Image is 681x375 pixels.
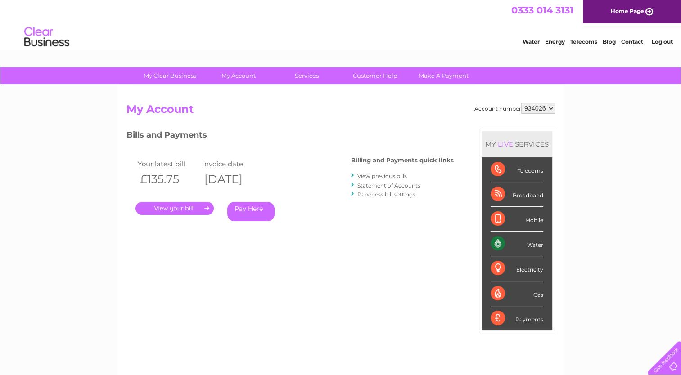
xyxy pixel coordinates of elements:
div: Payments [491,306,543,330]
a: Telecoms [570,38,597,45]
div: Mobile [491,207,543,232]
a: Customer Help [338,67,412,84]
div: Telecoms [491,157,543,182]
div: Broadband [491,182,543,207]
h4: Billing and Payments quick links [351,157,454,164]
a: Pay Here [227,202,275,221]
td: Invoice date [200,158,265,170]
a: My Account [201,67,275,84]
div: Water [491,232,543,256]
a: Energy [545,38,565,45]
a: View previous bills [357,173,407,179]
a: Paperless bill settings [357,191,415,198]
div: MY SERVICES [482,131,552,157]
h3: Bills and Payments [126,129,454,144]
a: Make A Payment [406,67,481,84]
a: Statement of Accounts [357,182,420,189]
a: Log out [651,38,672,45]
a: Services [270,67,344,84]
div: Clear Business is a trading name of Verastar Limited (registered in [GEOGRAPHIC_DATA] No. 3667643... [128,5,554,44]
th: [DATE] [200,170,265,188]
div: LIVE [496,140,515,148]
a: 0333 014 3131 [511,4,573,16]
img: logo.png [24,23,70,51]
div: Electricity [491,256,543,281]
td: Your latest bill [135,158,200,170]
a: Water [523,38,540,45]
div: Gas [491,281,543,306]
a: . [135,202,214,215]
div: Account number [474,103,555,114]
a: Blog [603,38,616,45]
a: Contact [621,38,643,45]
th: £135.75 [135,170,200,188]
a: My Clear Business [133,67,207,84]
h2: My Account [126,103,555,120]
